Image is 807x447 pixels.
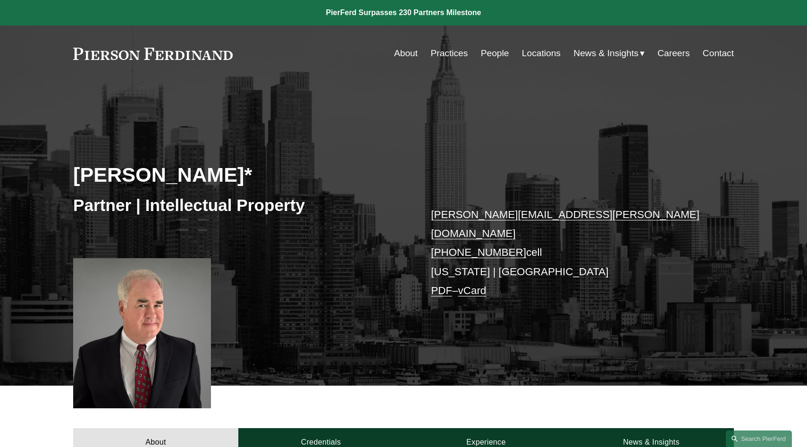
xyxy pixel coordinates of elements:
[522,44,561,62] a: Locations
[431,285,452,296] a: PDF
[73,195,403,216] h3: Partner | Intellectual Property
[703,44,734,62] a: Contact
[431,246,526,258] a: [PHONE_NUMBER]
[573,45,639,62] span: News & Insights
[573,44,645,62] a: folder dropdown
[394,44,418,62] a: About
[430,44,468,62] a: Practices
[431,205,706,301] p: cell [US_STATE] | [GEOGRAPHIC_DATA] –
[431,209,699,239] a: [PERSON_NAME][EMAIL_ADDRESS][PERSON_NAME][DOMAIN_NAME]
[458,285,487,296] a: vCard
[481,44,509,62] a: People
[73,162,403,187] h2: [PERSON_NAME]*
[726,430,792,447] a: Search this site
[657,44,689,62] a: Careers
